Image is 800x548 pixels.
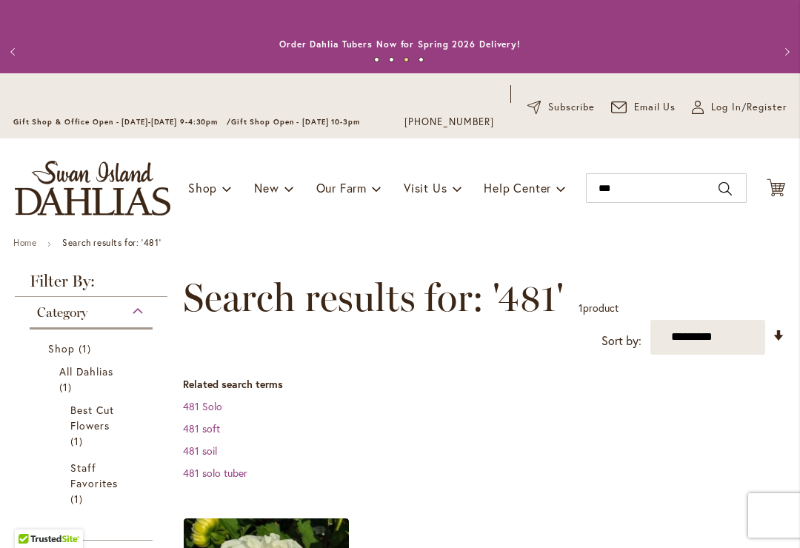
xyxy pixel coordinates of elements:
[188,180,217,196] span: Shop
[13,117,231,127] span: Gift Shop & Office Open - [DATE]-[DATE] 9-4:30pm /
[770,37,800,67] button: Next
[62,237,161,248] strong: Search results for: '481'
[419,57,424,62] button: 4 of 4
[37,304,87,321] span: Category
[404,115,494,130] a: [PHONE_NUMBER]
[579,301,583,315] span: 1
[183,421,220,435] a: 481 soft
[231,117,360,127] span: Gift Shop Open - [DATE] 10-3pm
[15,273,167,297] strong: Filter By:
[579,296,619,320] p: product
[70,461,118,490] span: Staff Favorites
[601,327,641,355] label: Sort by:
[634,100,676,115] span: Email Us
[70,403,114,432] span: Best Cut Flowers
[59,379,76,395] span: 1
[79,341,95,356] span: 1
[48,341,138,356] a: Shop
[183,466,247,480] a: 481 solo tuber
[527,100,595,115] a: Subscribe
[13,237,36,248] a: Home
[374,57,379,62] button: 1 of 4
[484,180,551,196] span: Help Center
[70,402,116,449] a: Best Cut Flowers
[183,399,222,413] a: 481 Solo
[316,180,367,196] span: Our Farm
[183,377,785,392] dt: Related search terms
[254,180,279,196] span: New
[279,39,521,50] a: Order Dahlia Tubers Now for Spring 2026 Delivery!
[59,364,127,395] a: All Dahlias
[692,100,787,115] a: Log In/Register
[70,460,116,507] a: Staff Favorites
[70,491,87,507] span: 1
[404,180,447,196] span: Visit Us
[11,495,53,537] iframe: Launch Accessibility Center
[711,100,787,115] span: Log In/Register
[59,364,114,378] span: All Dahlias
[48,341,75,355] span: Shop
[404,57,409,62] button: 3 of 4
[548,100,595,115] span: Subscribe
[70,433,87,449] span: 1
[183,275,564,320] span: Search results for: '481'
[183,444,217,458] a: 481 soil
[611,100,676,115] a: Email Us
[15,161,170,215] a: store logo
[389,57,394,62] button: 2 of 4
